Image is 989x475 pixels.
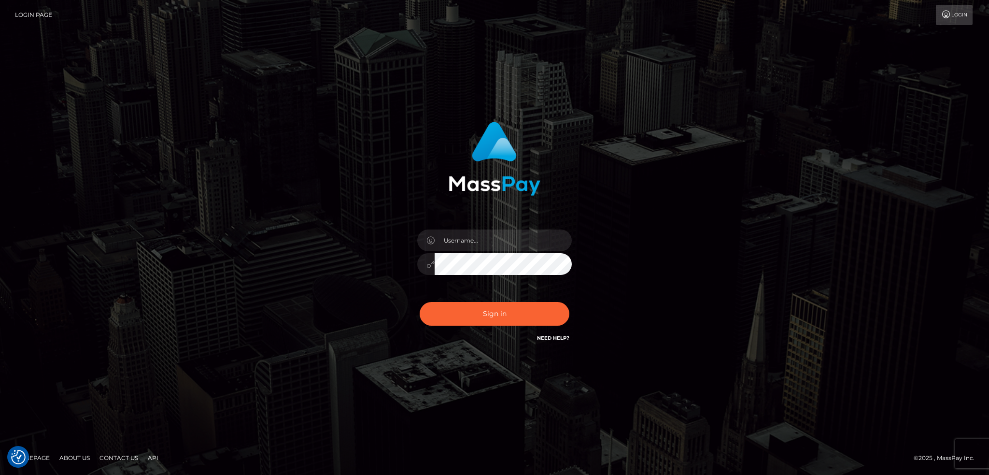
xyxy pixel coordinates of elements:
[435,230,572,251] input: Username...
[56,450,94,465] a: About Us
[11,450,26,464] button: Consent Preferences
[96,450,142,465] a: Contact Us
[11,450,54,465] a: Homepage
[449,122,540,196] img: MassPay Login
[936,5,973,25] a: Login
[15,5,52,25] a: Login Page
[11,450,26,464] img: Revisit consent button
[144,450,162,465] a: API
[420,302,569,326] button: Sign in
[537,335,569,341] a: Need Help?
[914,453,982,463] div: © 2025 , MassPay Inc.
